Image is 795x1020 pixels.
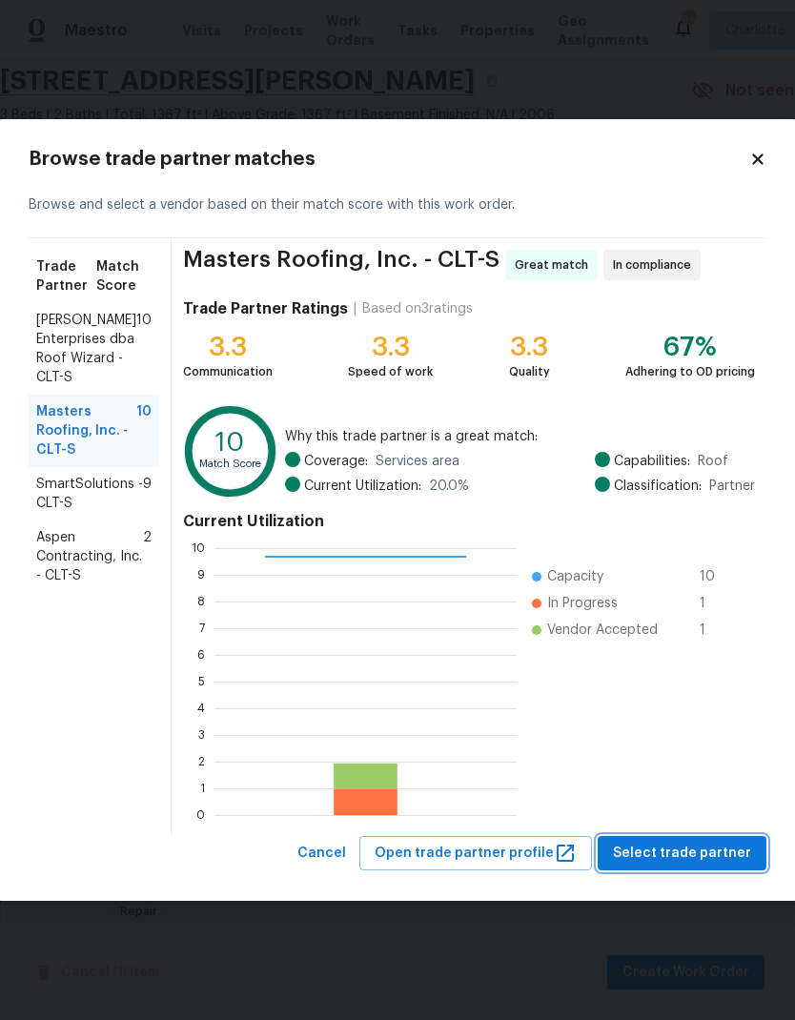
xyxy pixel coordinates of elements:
span: 20.0 % [429,477,469,496]
span: Great match [515,255,596,275]
text: 9 [197,568,205,580]
div: 3.3 [348,337,433,357]
span: 2 [143,528,152,585]
text: 4 [197,702,205,713]
text: Match Score [199,459,261,469]
text: 8 [197,595,205,606]
text: 7 [199,622,205,633]
span: Current Utilization: [304,477,421,496]
span: Select trade partner [613,842,751,866]
text: 10 [215,430,244,456]
span: Capacity [547,567,603,586]
text: 5 [198,675,205,686]
span: Coverage: [304,452,368,471]
span: Open trade partner profile [375,842,577,866]
span: [PERSON_NAME] Enterprises dba Roof Wizard - CLT-S [36,311,136,387]
span: 10 [136,402,152,459]
span: Aspen Contracting, Inc. - CLT-S [36,528,143,585]
span: Masters Roofing, Inc. - CLT-S [183,250,499,280]
span: 9 [143,475,152,513]
text: 6 [197,648,205,660]
span: 1 [700,594,730,613]
div: Quality [509,362,550,381]
text: 2 [198,755,205,766]
span: Trade Partner [36,257,96,296]
button: Select trade partner [598,836,766,871]
span: Capabilities: [614,452,690,471]
div: | [348,299,362,318]
span: In Progress [547,594,618,613]
text: 3 [198,728,205,740]
span: Why this trade partner is a great match: [285,427,755,446]
h4: Trade Partner Ratings [183,299,348,318]
div: Browse and select a vendor based on their match score with this work order. [29,173,766,238]
div: 3.3 [183,337,273,357]
span: In compliance [613,255,699,275]
span: Masters Roofing, Inc. - CLT-S [36,402,136,459]
text: 10 [192,541,205,553]
span: 1 [700,621,730,640]
button: Cancel [290,836,354,871]
span: Services area [376,452,459,471]
text: 0 [196,808,205,820]
span: Roof [698,452,728,471]
span: 10 [136,311,152,387]
span: SmartSolutions - CLT-S [36,475,143,513]
div: Adhering to OD pricing [625,362,755,381]
span: Partner [709,477,755,496]
div: 3.3 [509,337,550,357]
button: Open trade partner profile [359,836,592,871]
h4: Current Utilization [183,512,755,531]
span: Cancel [297,842,346,866]
text: 1 [200,782,205,793]
span: Classification: [614,477,702,496]
span: Vendor Accepted [547,621,658,640]
span: 10 [700,567,730,586]
div: Based on 3 ratings [362,299,473,318]
div: Speed of work [348,362,433,381]
div: 67% [625,337,755,357]
span: Match Score [96,257,152,296]
h2: Browse trade partner matches [29,150,749,169]
div: Communication [183,362,273,381]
